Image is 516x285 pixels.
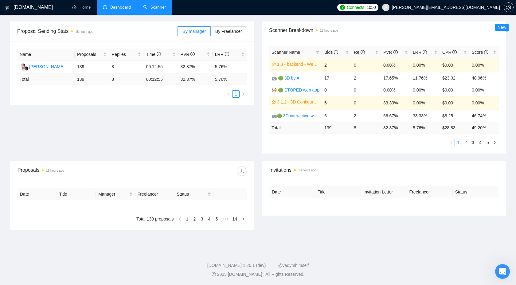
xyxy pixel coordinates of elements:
[225,90,232,98] li: Previous Page
[340,5,345,10] img: upwork-logo.png
[315,186,361,198] th: Title
[455,139,462,146] a: 1
[5,35,118,99] div: Mariia says…
[269,122,322,134] td: Total
[176,215,183,223] li: Previous Page
[322,96,351,110] td: 6
[13,67,110,79] div: Looks like .
[239,215,247,223] button: right
[237,166,247,176] button: download
[241,92,245,96] span: right
[410,58,440,72] td: 0.00%
[272,62,276,66] span: crown
[498,25,506,30] span: New
[213,73,247,85] td: 5.76 %
[469,110,499,122] td: 46.74%
[39,201,44,206] button: Start recording
[103,5,107,9] span: dashboard
[455,139,462,146] li: 1
[410,72,440,84] td: 11.76%
[407,186,453,198] th: Freelancer
[351,96,381,110] td: 0
[351,84,381,96] td: 0
[191,216,198,222] a: 2
[277,99,318,105] a: 3.1.2 - 3D Configurator
[322,58,351,72] td: 2
[135,188,174,200] th: Freelancer
[227,92,230,96] span: left
[205,215,213,223] li: 4
[225,90,232,98] button: left
[230,215,239,223] li: 14
[75,49,109,61] th: Proposals
[269,186,315,198] th: Date
[381,96,410,110] td: 33.33%
[469,139,477,146] li: 3
[442,50,457,55] span: CPR
[440,58,469,72] td: $0.00
[272,50,300,55] span: Scanner Name
[239,215,247,223] li: Next Page
[493,141,497,144] span: right
[484,139,491,146] a: 5
[449,141,453,144] span: left
[237,169,246,174] span: download
[157,52,161,56] span: info-circle
[129,192,133,196] span: filter
[13,58,110,64] div: Hey ,
[410,96,440,110] td: 0.00%
[96,2,108,14] button: Home
[381,110,410,122] td: 66.67%
[20,64,64,69] a: MK[PERSON_NAME]
[440,72,469,84] td: $23.02
[351,58,381,72] td: 0
[469,122,499,134] td: 49.20 %
[477,139,484,146] a: 4
[18,3,27,13] img: Profile image for Mariia
[30,8,57,14] p: Active 9h ago
[495,264,510,279] iframe: To enrich screen reader interactions, please activate Accessibility in Grammarly extension settings
[440,96,469,110] td: $0.00
[491,139,499,146] button: right
[136,215,174,223] li: Total 139 proposals
[143,73,178,85] td: 00:12:55
[277,61,318,68] a: 1.3 - backend - Web App
[182,29,205,34] span: By manager
[381,58,410,72] td: 0.00%
[381,72,410,84] td: 17.65%
[27,45,40,50] span: Mariia
[504,2,514,12] button: setting
[206,189,212,199] span: filter
[413,50,427,55] span: LRR
[77,51,102,58] span: Proposals
[109,61,143,73] td: 8
[29,63,64,70] div: [PERSON_NAME]
[384,5,388,10] span: user
[272,76,301,80] a: 🤖 🟢 3D by AI
[4,2,16,14] button: go back
[110,5,131,10] span: Dashboard
[75,73,109,85] td: 139
[215,29,242,34] span: By Freelancer
[272,100,276,104] span: crown
[316,50,319,54] span: filter
[5,271,511,278] div: 2025 [DOMAIN_NAME] | All Rights Reserved.
[207,192,211,196] span: filter
[469,96,499,110] td: 0.00%
[351,122,381,134] td: 8
[322,84,351,96] td: 0
[213,215,220,223] li: 5
[109,49,143,61] th: Replies
[320,29,338,32] time: 18 hours ago
[24,66,29,71] img: gigradar-bm.png
[324,50,338,55] span: Bids
[108,2,119,14] div: Close
[10,201,14,206] button: Emoji picker
[269,26,499,34] span: Scanner Breakdown
[128,189,134,199] span: filter
[440,110,469,122] td: $8.25
[361,186,407,198] th: Invitation Letter
[178,217,182,221] span: left
[184,216,190,222] a: 1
